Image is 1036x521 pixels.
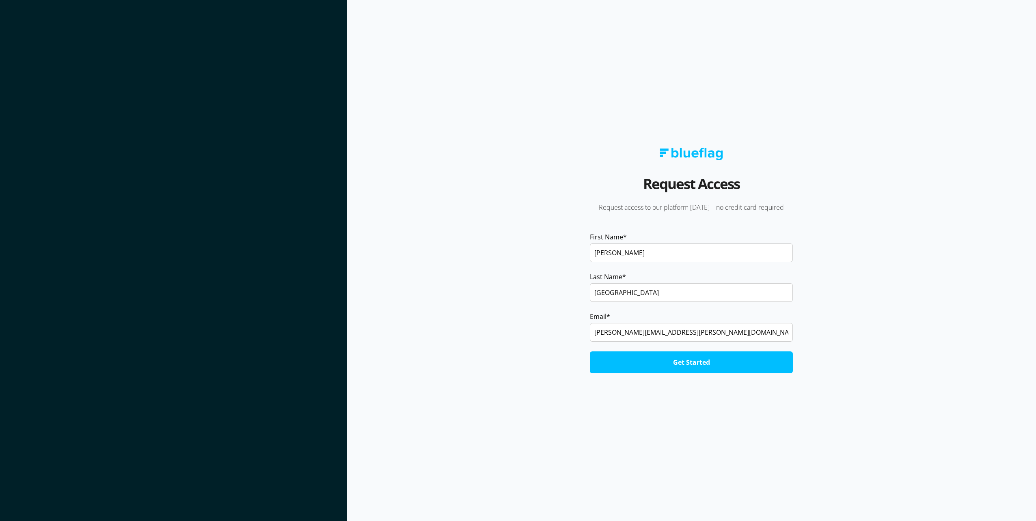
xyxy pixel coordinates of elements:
[660,148,723,160] img: Blue Flag logo
[590,312,606,321] span: Email
[590,323,793,342] input: name@yourcompany.com.au
[590,243,793,262] input: John
[590,283,793,302] input: Smith
[590,232,623,242] span: First Name
[578,203,804,212] p: Request access to our platform [DATE]—no credit card required
[590,351,793,373] input: Get Started
[643,172,740,203] h2: Request Access
[590,272,622,282] span: Last Name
